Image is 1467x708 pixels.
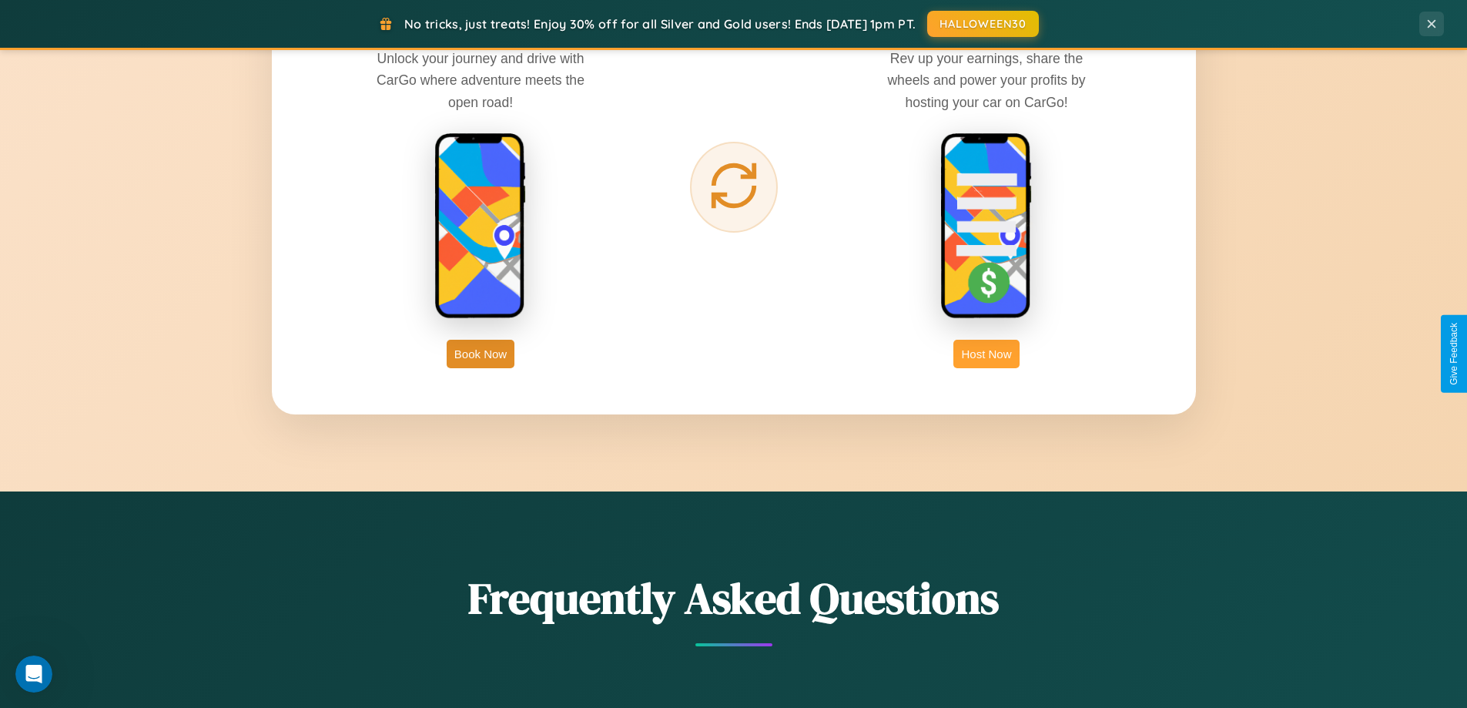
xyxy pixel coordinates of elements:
[871,48,1102,112] p: Rev up your earnings, share the wheels and power your profits by hosting your car on CarGo!
[927,11,1039,37] button: HALLOWEEN30
[940,133,1033,320] img: host phone
[272,569,1196,628] h2: Frequently Asked Questions
[15,656,52,693] iframe: Intercom live chat
[365,48,596,112] p: Unlock your journey and drive with CarGo where adventure meets the open road!
[1449,323,1459,385] div: Give Feedback
[953,340,1019,368] button: Host Now
[404,16,916,32] span: No tricks, just treats! Enjoy 30% off for all Silver and Gold users! Ends [DATE] 1pm PT.
[434,133,527,320] img: rent phone
[447,340,514,368] button: Book Now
